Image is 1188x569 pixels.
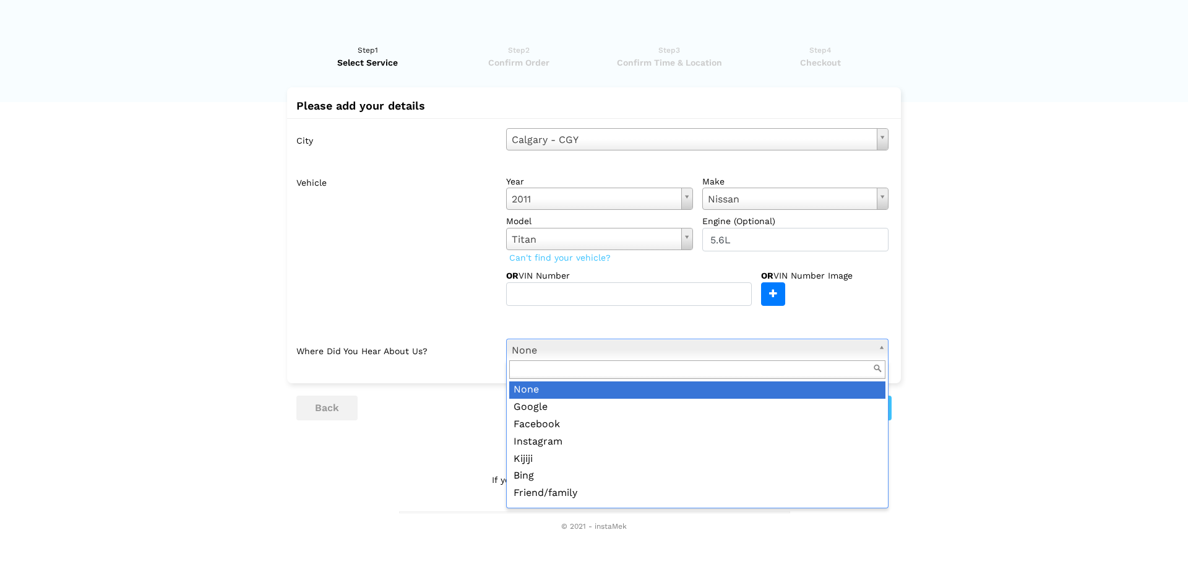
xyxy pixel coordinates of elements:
[509,381,885,399] div: None
[509,451,885,468] div: Kijiji
[509,485,885,502] div: Friend/family
[509,416,885,433] div: Facebook
[509,399,885,416] div: Google
[509,502,885,519] div: Van
[509,433,885,451] div: Instagram
[509,467,885,485] div: Bing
